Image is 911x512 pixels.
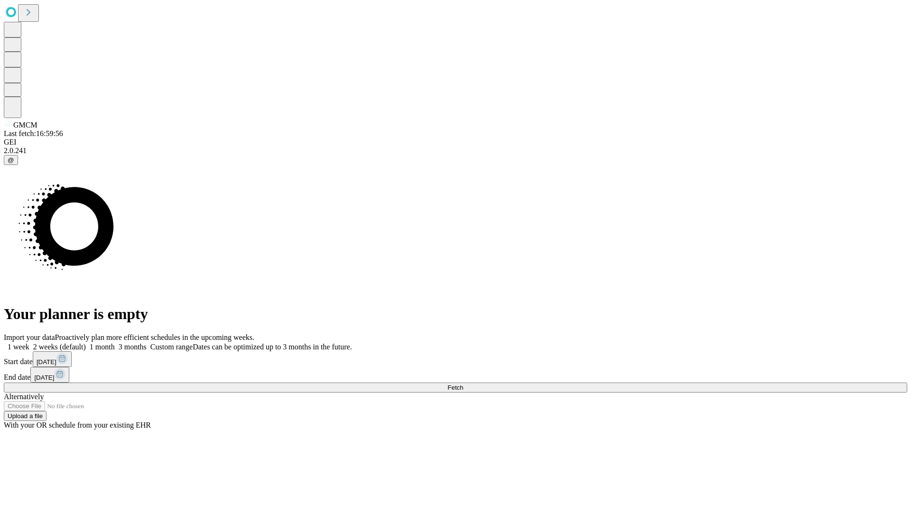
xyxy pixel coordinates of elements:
[447,384,463,391] span: Fetch
[33,343,86,351] span: 2 weeks (default)
[4,138,907,146] div: GEI
[33,351,72,367] button: [DATE]
[34,374,54,381] span: [DATE]
[4,305,907,323] h1: Your planner is empty
[150,343,193,351] span: Custom range
[4,155,18,165] button: @
[4,367,907,383] div: End date
[4,129,63,137] span: Last fetch: 16:59:56
[4,393,44,401] span: Alternatively
[8,156,14,164] span: @
[4,421,151,429] span: With your OR schedule from your existing EHR
[193,343,352,351] span: Dates can be optimized up to 3 months in the future.
[30,367,69,383] button: [DATE]
[37,358,56,366] span: [DATE]
[55,333,254,341] span: Proactively plan more efficient schedules in the upcoming weeks.
[4,333,55,341] span: Import your data
[119,343,147,351] span: 3 months
[90,343,115,351] span: 1 month
[13,121,37,129] span: GMCM
[4,146,907,155] div: 2.0.241
[4,383,907,393] button: Fetch
[4,351,907,367] div: Start date
[8,343,29,351] span: 1 week
[4,411,46,421] button: Upload a file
